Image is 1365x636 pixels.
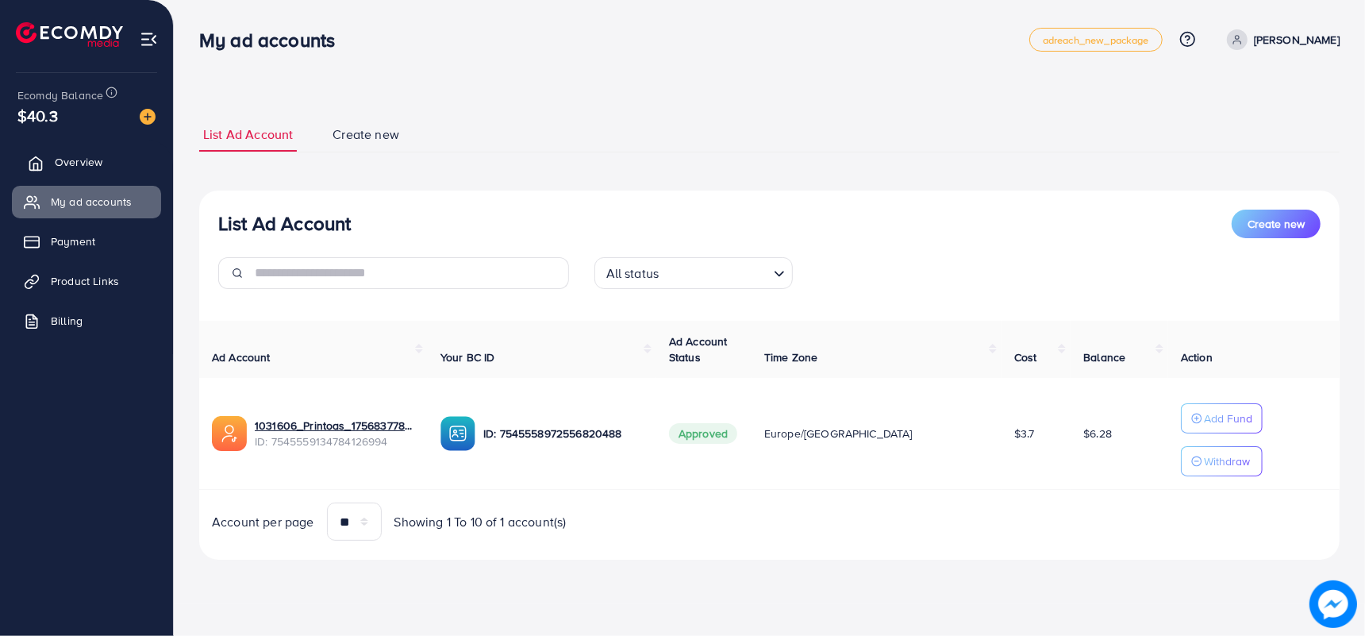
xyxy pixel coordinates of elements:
span: Ecomdy Balance [17,87,103,103]
img: logo [16,22,123,47]
h3: My ad accounts [199,29,348,52]
a: 1031606_Printoas_1756837783947 [255,418,415,434]
a: Payment [12,225,161,257]
a: adreach_new_package [1029,28,1163,52]
span: Time Zone [764,349,817,365]
a: Overview [12,146,161,178]
span: List Ad Account [203,125,293,144]
span: Balance [1083,349,1125,365]
span: Cost [1014,349,1037,365]
span: adreach_new_package [1043,35,1149,45]
p: [PERSON_NAME] [1254,30,1340,49]
span: Your BC ID [440,349,495,365]
a: Product Links [12,265,161,297]
span: Showing 1 To 10 of 1 account(s) [394,513,567,531]
p: ID: 7545558972556820488 [483,424,644,443]
span: $6.28 [1083,426,1112,441]
p: Withdraw [1204,452,1250,471]
span: Overview [55,154,102,170]
img: image [1314,585,1352,623]
span: My ad accounts [51,194,132,210]
input: Search for option [663,259,767,285]
img: menu [140,30,158,48]
button: Create new [1232,210,1321,238]
p: Add Fund [1204,409,1252,428]
span: All status [603,262,663,285]
img: ic-ba-acc.ded83a64.svg [440,416,475,451]
span: Approved [669,423,737,444]
img: ic-ads-acc.e4c84228.svg [212,416,247,451]
button: Withdraw [1181,446,1263,476]
button: Add Fund [1181,403,1263,434]
span: Product Links [51,273,119,289]
a: My ad accounts [12,186,161,218]
span: Payment [51,233,95,249]
span: $3.7 [1014,426,1035,441]
span: ID: 7545559134784126994 [255,434,415,449]
span: Create new [333,125,399,144]
h3: List Ad Account [218,212,351,235]
div: <span class='underline'>1031606_Printoas_1756837783947</span></br>7545559134784126994 [255,418,415,450]
span: $40.3 [17,104,58,127]
span: Create new [1248,216,1305,232]
span: Ad Account Status [669,333,728,365]
span: Account per page [212,513,314,531]
span: Action [1181,349,1213,365]
span: Ad Account [212,349,271,365]
a: Billing [12,305,161,337]
div: Search for option [594,257,793,289]
span: Europe/[GEOGRAPHIC_DATA] [764,426,913,441]
img: image [140,109,156,125]
span: Billing [51,313,83,329]
a: [PERSON_NAME] [1221,29,1340,50]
